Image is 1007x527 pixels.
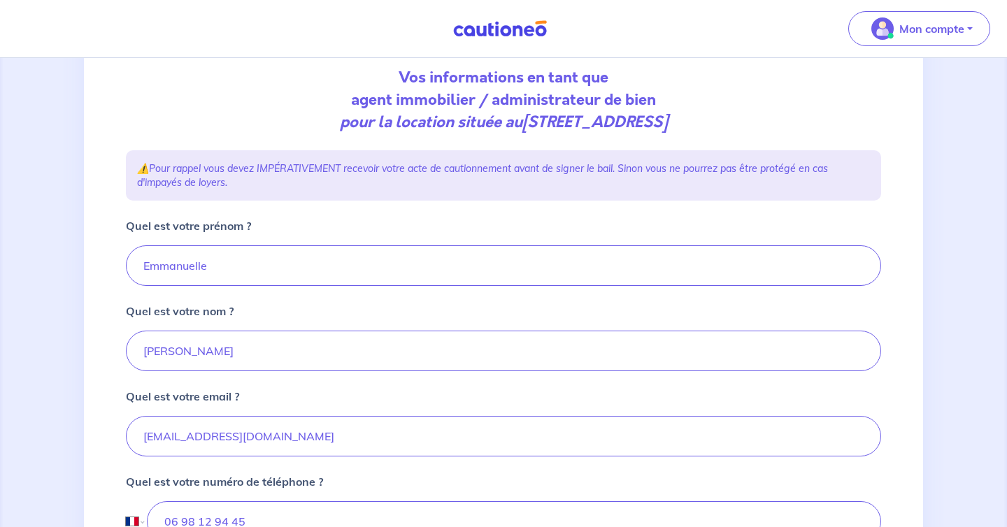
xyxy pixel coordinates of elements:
[848,11,990,46] button: illu_account_valid_menu.svgMon compte
[340,111,667,133] em: pour la location située au
[126,217,251,234] p: Quel est votre prénom ?
[126,303,234,319] p: Quel est votre nom ?
[871,17,894,40] img: illu_account_valid_menu.svg
[899,20,964,37] p: Mon compte
[126,245,881,286] input: Daniel
[137,161,870,189] p: ⚠️
[137,162,828,189] em: Pour rappel vous devez IMPÉRATIVEMENT recevoir votre acte de cautionnement avant de signer le bai...
[126,388,239,405] p: Quel est votre email ?
[126,416,881,456] input: email.placeholder
[126,331,881,371] input: Duteuil
[522,111,667,133] strong: [STREET_ADDRESS]
[126,66,881,133] p: Vos informations en tant que agent immobilier / administrateur de bien
[126,473,323,490] p: Quel est votre numéro de téléphone ?
[448,20,552,38] img: Cautioneo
